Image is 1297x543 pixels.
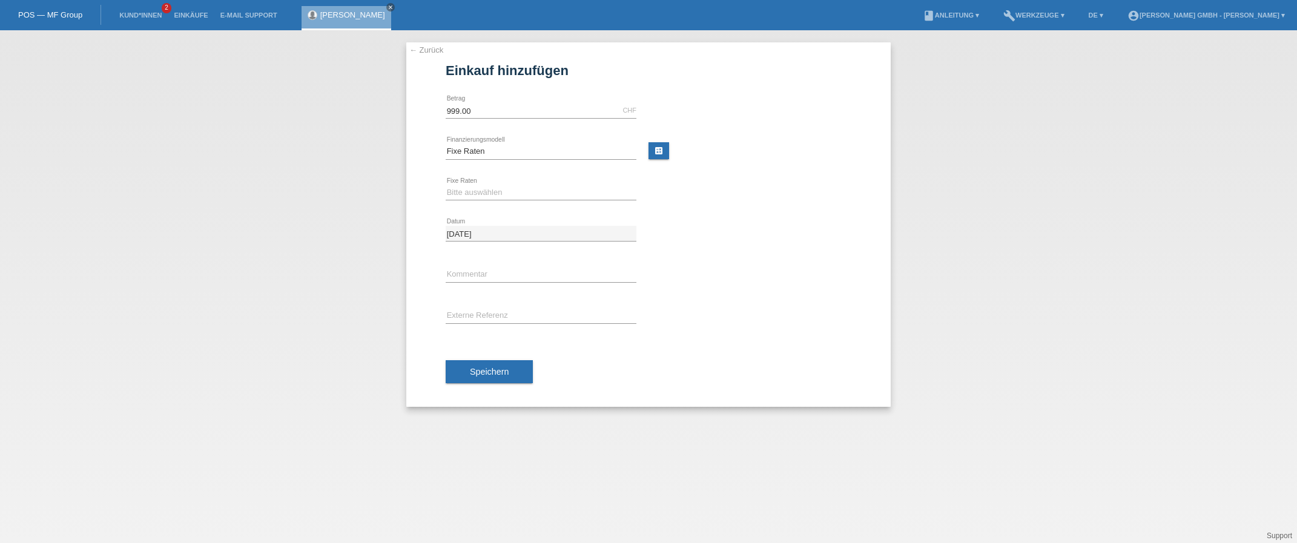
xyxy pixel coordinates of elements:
[1083,12,1109,19] a: DE ▾
[997,12,1071,19] a: buildWerkzeuge ▾
[1127,10,1140,22] i: account_circle
[470,367,509,377] span: Speichern
[409,45,443,54] a: ← Zurück
[917,12,985,19] a: bookAnleitung ▾
[388,4,394,10] i: close
[18,10,82,19] a: POS — MF Group
[1267,531,1292,540] a: Support
[162,3,171,13] span: 2
[923,10,935,22] i: book
[168,12,214,19] a: Einkäufe
[654,146,664,156] i: calculate
[386,3,395,12] a: close
[1003,10,1015,22] i: build
[622,107,636,114] div: CHF
[113,12,168,19] a: Kund*innen
[446,63,851,78] h1: Einkauf hinzufügen
[648,142,669,159] a: calculate
[446,360,533,383] button: Speichern
[1121,12,1291,19] a: account_circle[PERSON_NAME] GmbH - [PERSON_NAME] ▾
[320,10,385,19] a: [PERSON_NAME]
[214,12,283,19] a: E-Mail Support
